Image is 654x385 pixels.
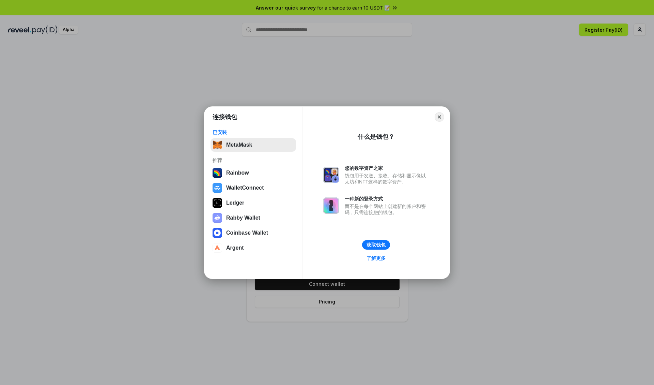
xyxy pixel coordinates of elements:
[226,245,244,251] div: Argent
[213,243,222,253] img: svg+xml,%3Csvg%20width%3D%2228%22%20height%3D%2228%22%20viewBox%3D%220%200%2028%2028%22%20fill%3D...
[211,166,296,180] button: Rainbow
[213,228,222,238] img: svg+xml,%3Csvg%20width%3D%2228%22%20height%3D%2228%22%20viewBox%3D%220%200%2028%2028%22%20fill%3D...
[213,113,237,121] h1: 连接钱包
[213,157,294,163] div: 推荐
[213,183,222,193] img: svg+xml,%3Csvg%20width%3D%2228%22%20height%3D%2228%22%20viewBox%3D%220%200%2028%2028%22%20fill%3D...
[211,226,296,240] button: Coinbase Wallet
[323,167,339,183] img: svg+xml,%3Csvg%20xmlns%3D%22http%3A%2F%2Fwww.w3.org%2F2000%2Fsvg%22%20fill%3D%22none%22%20viewBox...
[211,196,296,210] button: Ledger
[362,240,390,250] button: 获取钱包
[226,200,244,206] div: Ledger
[367,242,386,248] div: 获取钱包
[213,168,222,178] img: svg+xml,%3Csvg%20width%3D%22120%22%20height%3D%22120%22%20viewBox%3D%220%200%20120%20120%22%20fil...
[211,241,296,255] button: Argent
[226,170,249,176] div: Rainbow
[211,138,296,152] button: MetaMask
[211,211,296,225] button: Rabby Wallet
[362,254,390,263] a: 了解更多
[345,196,429,202] div: 一种新的登录方式
[345,165,429,171] div: 您的数字资产之家
[213,140,222,150] img: svg+xml,%3Csvg%20fill%3D%22none%22%20height%3D%2233%22%20viewBox%3D%220%200%2035%2033%22%20width%...
[367,255,386,261] div: 了解更多
[323,197,339,214] img: svg+xml,%3Csvg%20xmlns%3D%22http%3A%2F%2Fwww.w3.org%2F2000%2Fsvg%22%20fill%3D%22none%22%20viewBox...
[213,129,294,135] div: 已安装
[345,173,429,185] div: 钱包用于发送、接收、存储和显示像以太坊和NFT这样的数字资产。
[211,181,296,195] button: WalletConnect
[226,185,264,191] div: WalletConnect
[213,198,222,208] img: svg+xml,%3Csvg%20xmlns%3D%22http%3A%2F%2Fwww.w3.org%2F2000%2Fsvg%22%20width%3D%2228%22%20height%3...
[226,215,260,221] div: Rabby Wallet
[226,142,252,148] div: MetaMask
[226,230,268,236] div: Coinbase Wallet
[358,133,394,141] div: 什么是钱包？
[435,112,444,122] button: Close
[213,213,222,223] img: svg+xml,%3Csvg%20xmlns%3D%22http%3A%2F%2Fwww.w3.org%2F2000%2Fsvg%22%20fill%3D%22none%22%20viewBox...
[345,203,429,216] div: 而不是在每个网站上创建新的账户和密码，只需连接您的钱包。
